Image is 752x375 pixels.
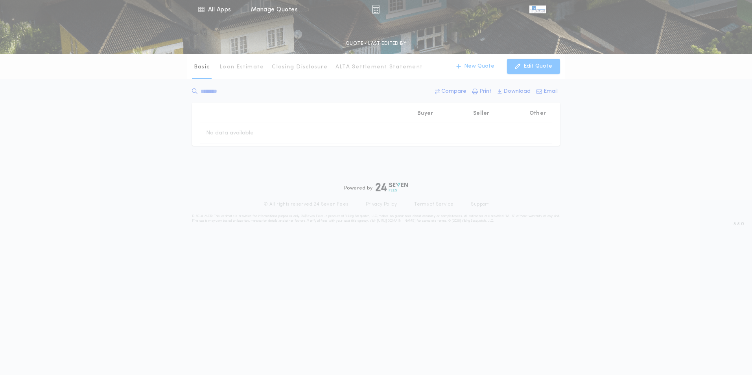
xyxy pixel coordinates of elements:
[544,88,558,96] p: Email
[470,85,494,99] button: Print
[346,40,406,48] p: QUOTE - LAST EDITED BY
[377,219,416,222] a: [URL][DOMAIN_NAME]
[734,221,744,228] span: 3.8.0
[272,63,328,71] p: Closing Disclosure
[495,85,533,99] button: Download
[441,88,466,96] p: Compare
[479,88,492,96] p: Print
[372,5,380,14] img: img
[529,110,546,118] p: Other
[414,201,453,208] a: Terms of Service
[473,110,490,118] p: Seller
[344,182,408,192] div: Powered by
[523,63,552,70] p: Edit Quote
[471,201,488,208] a: Support
[448,59,502,74] button: New Quote
[529,6,546,13] img: vs-icon
[433,85,469,99] button: Compare
[534,85,560,99] button: Email
[200,123,260,143] td: No data available
[503,88,531,96] p: Download
[366,201,397,208] a: Privacy Policy
[194,63,210,71] p: Basic
[264,201,348,208] p: © All rights reserved. 24|Seven Fees
[507,59,560,74] button: Edit Quote
[376,182,408,192] img: logo
[464,63,494,70] p: New Quote
[219,63,264,71] p: Loan Estimate
[335,63,423,71] p: ALTA Settlement Statement
[417,110,433,118] p: Buyer
[192,214,560,223] p: DISCLAIMER: This estimate is provided for informational purposes only. 24|Seven Fees, a product o...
